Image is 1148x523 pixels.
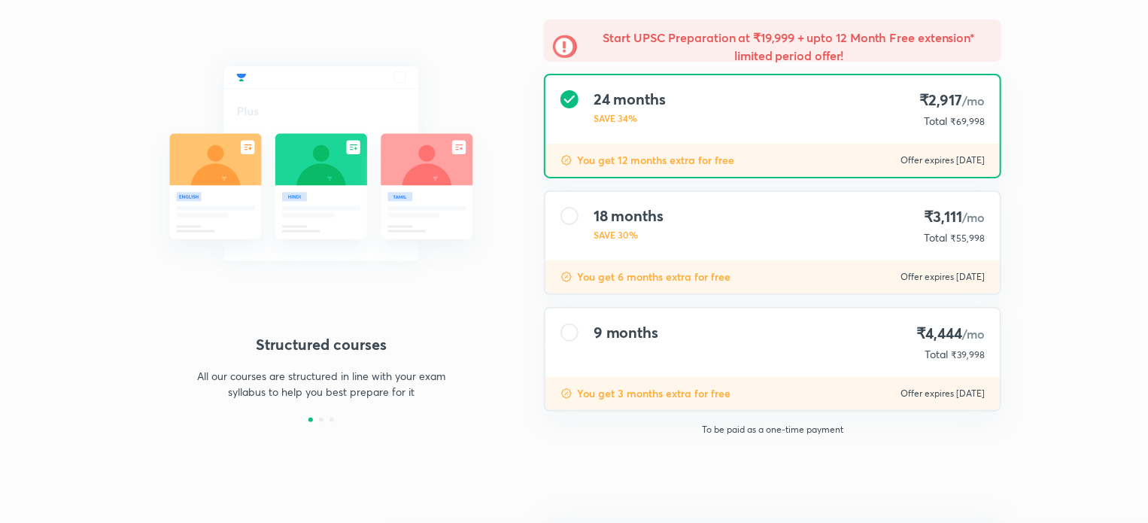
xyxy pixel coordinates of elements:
p: SAVE 30% [594,228,664,242]
img: discount [560,271,572,283]
h4: ₹3,111 [918,207,985,227]
p: Total [925,347,948,362]
p: You get 3 months extra for free [577,386,730,401]
img: discount [560,154,572,166]
p: Total [924,230,947,245]
p: To be paid as a one-time payment [532,424,1013,436]
h4: 9 months [594,324,658,342]
h5: Start UPSC Preparation at ₹19,999 + upto 12 Month Free extension* limited period offer! [586,29,992,65]
p: Offer expires [DATE] [900,271,985,283]
span: ₹39,998 [951,349,985,360]
p: Offer expires [DATE] [900,388,985,400]
h4: 18 months [594,207,664,225]
h4: 24 months [594,90,666,108]
p: You get 12 months extra for free [577,153,734,168]
h4: Structured courses [147,333,496,356]
img: daily_live_classes_be8fa5af21.svg [147,33,496,295]
span: /mo [962,326,985,342]
img: discount [560,388,572,400]
p: Offer expires [DATE] [900,154,985,166]
p: Total [924,114,947,129]
span: ₹69,998 [950,116,985,127]
p: All our courses are structured in line with your exam syllabus to help you best prepare for it [190,368,452,400]
span: ₹55,998 [950,233,985,244]
img: - [553,35,577,59]
h4: ₹2,917 [918,90,985,111]
span: /mo [962,93,985,108]
p: SAVE 34% [594,111,666,125]
h4: ₹4,444 [916,324,985,344]
span: /mo [962,209,985,225]
p: You get 6 months extra for free [577,269,730,284]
